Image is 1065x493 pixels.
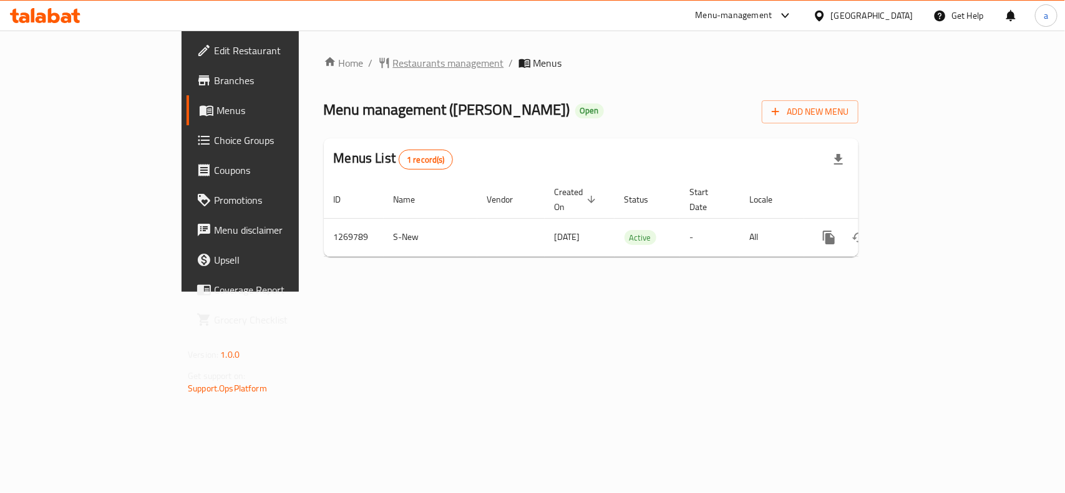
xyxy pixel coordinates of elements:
[324,181,944,257] table: enhanced table
[187,155,359,185] a: Coupons
[187,36,359,65] a: Edit Restaurant
[214,43,349,58] span: Edit Restaurant
[214,252,349,267] span: Upsell
[187,125,359,155] a: Choice Groups
[487,192,530,207] span: Vendor
[384,218,477,256] td: S-New
[575,103,604,118] div: Open
[625,230,656,245] div: Active
[394,192,432,207] span: Name
[334,149,453,170] h2: Menus List
[187,215,359,245] a: Menu disclaimer
[696,8,772,23] div: Menu-management
[214,163,349,178] span: Coupons
[187,275,359,305] a: Coverage Report
[188,368,245,384] span: Get support on:
[762,100,858,123] button: Add New Menu
[324,95,570,123] span: Menu management ( [PERSON_NAME] )
[533,55,562,70] span: Menus
[625,231,656,245] span: Active
[369,55,373,70] li: /
[555,229,580,245] span: [DATE]
[214,73,349,88] span: Branches
[772,104,849,120] span: Add New Menu
[1044,9,1048,22] span: a
[844,223,874,252] button: Change Status
[187,305,359,335] a: Grocery Checklist
[625,192,665,207] span: Status
[740,218,804,256] td: All
[555,184,600,214] span: Created On
[214,282,349,297] span: Coverage Report
[393,55,504,70] span: Restaurants management
[399,154,452,166] span: 1 record(s)
[216,103,349,118] span: Menus
[804,181,944,219] th: Actions
[324,55,858,70] nav: breadcrumb
[187,245,359,275] a: Upsell
[690,184,725,214] span: Start Date
[214,133,349,148] span: Choice Groups
[187,95,359,125] a: Menus
[575,105,604,116] span: Open
[814,223,844,252] button: more
[680,218,740,256] td: -
[378,55,504,70] a: Restaurants management
[831,9,913,22] div: [GEOGRAPHIC_DATA]
[188,380,267,396] a: Support.OpsPlatform
[220,347,240,363] span: 1.0.0
[214,193,349,208] span: Promotions
[334,192,357,207] span: ID
[188,347,218,363] span: Version:
[509,55,513,70] li: /
[187,185,359,215] a: Promotions
[187,65,359,95] a: Branches
[214,223,349,237] span: Menu disclaimer
[214,312,349,327] span: Grocery Checklist
[750,192,789,207] span: Locale
[824,145,853,175] div: Export file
